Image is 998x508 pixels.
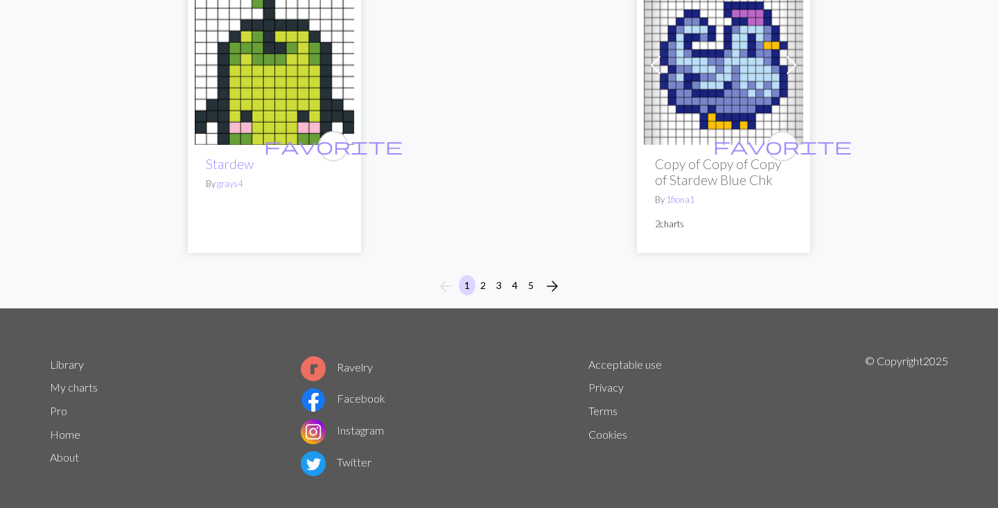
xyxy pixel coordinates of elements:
[459,275,475,295] button: 1
[50,380,98,394] a: My charts
[217,178,243,189] a: grays4
[50,358,84,371] a: Library
[301,360,373,374] a: Ravelry
[301,423,384,437] a: Instagram
[655,218,792,231] p: 2 charts
[301,455,371,468] a: Twitter
[588,404,618,417] a: Terms
[767,131,798,161] button: favourite
[713,135,852,157] span: favorite
[301,356,326,381] img: Ravelry logo
[523,275,539,295] button: 5
[666,194,694,205] a: 1fiona1
[655,156,792,188] h2: Copy of Copy of Copy of Stardew Blue Chk
[50,450,79,464] a: About
[50,428,80,441] a: Home
[50,404,67,417] a: Pro
[588,380,624,394] a: Privacy
[195,57,354,70] a: Stardew
[301,419,326,444] img: Instagram logo
[301,451,326,476] img: Twitter logo
[644,57,803,70] a: Stardew Blue Chk
[206,177,343,191] p: By
[539,275,566,297] button: Next
[318,131,349,161] button: favourite
[206,156,254,172] a: Stardew
[588,428,627,441] a: Cookies
[655,193,792,207] p: By
[475,275,491,295] button: 2
[301,392,385,405] a: Facebook
[491,275,507,295] button: 3
[301,387,326,412] img: Facebook logo
[865,353,948,479] p: © Copyright 2025
[264,132,403,160] i: favourite
[432,275,566,297] nav: Page navigation
[264,135,403,157] span: favorite
[544,278,561,295] i: Next
[588,358,662,371] a: Acceptable use
[713,132,852,160] i: favourite
[544,277,561,296] span: arrow_forward
[507,275,523,295] button: 4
